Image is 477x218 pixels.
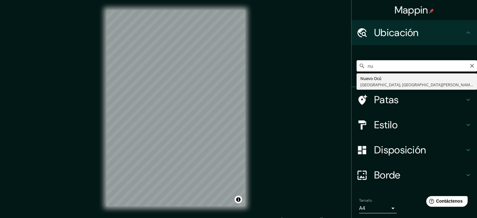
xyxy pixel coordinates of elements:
[357,60,477,72] input: Elige tu ciudad o zona
[374,93,399,106] font: Patas
[374,143,426,157] font: Disposición
[395,3,428,17] font: Mappin
[352,162,477,188] div: Borde
[421,194,470,211] iframe: Lanzador de widgets de ayuda
[235,196,242,203] button: Activar o desactivar atribución
[374,118,398,131] font: Estilo
[359,198,372,203] font: Tamaño
[374,168,400,182] font: Borde
[352,112,477,137] div: Estilo
[359,203,397,213] div: A4
[469,62,474,68] button: Claro
[106,10,245,206] canvas: Mapa
[429,8,434,13] img: pin-icon.png
[359,205,365,211] font: A4
[352,20,477,45] div: Ubicación
[352,137,477,162] div: Disposición
[360,76,381,81] font: Nuevo Ocú
[352,87,477,112] div: Patas
[374,26,419,39] font: Ubicación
